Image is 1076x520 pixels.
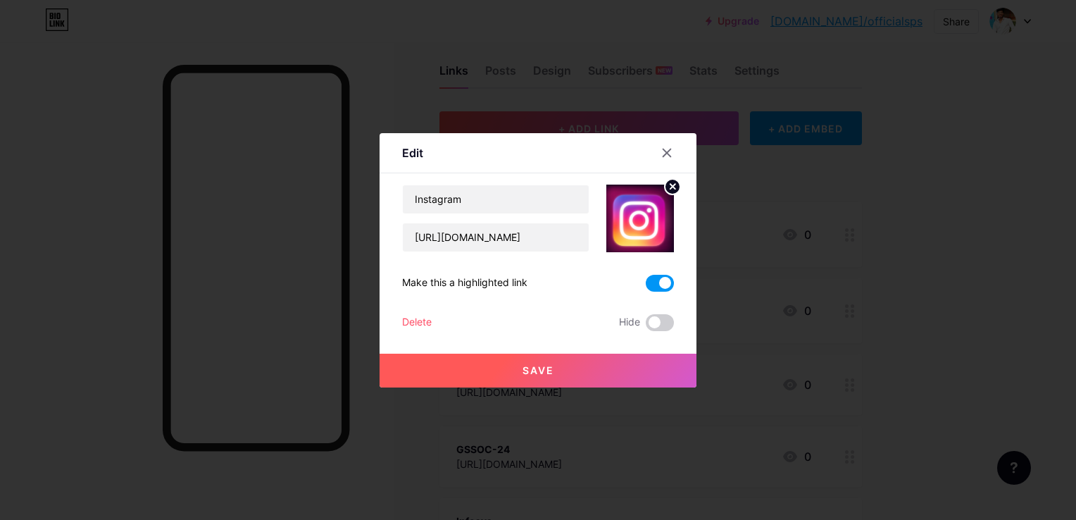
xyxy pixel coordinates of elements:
button: Save [380,354,696,388]
img: link_thumbnail [606,185,674,252]
span: Hide [619,314,640,331]
div: Edit [402,144,423,161]
div: Delete [402,314,432,331]
span: Save [523,364,554,376]
input: URL [403,223,589,252]
input: Title [403,185,589,213]
div: Make this a highlighted link [402,275,527,292]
